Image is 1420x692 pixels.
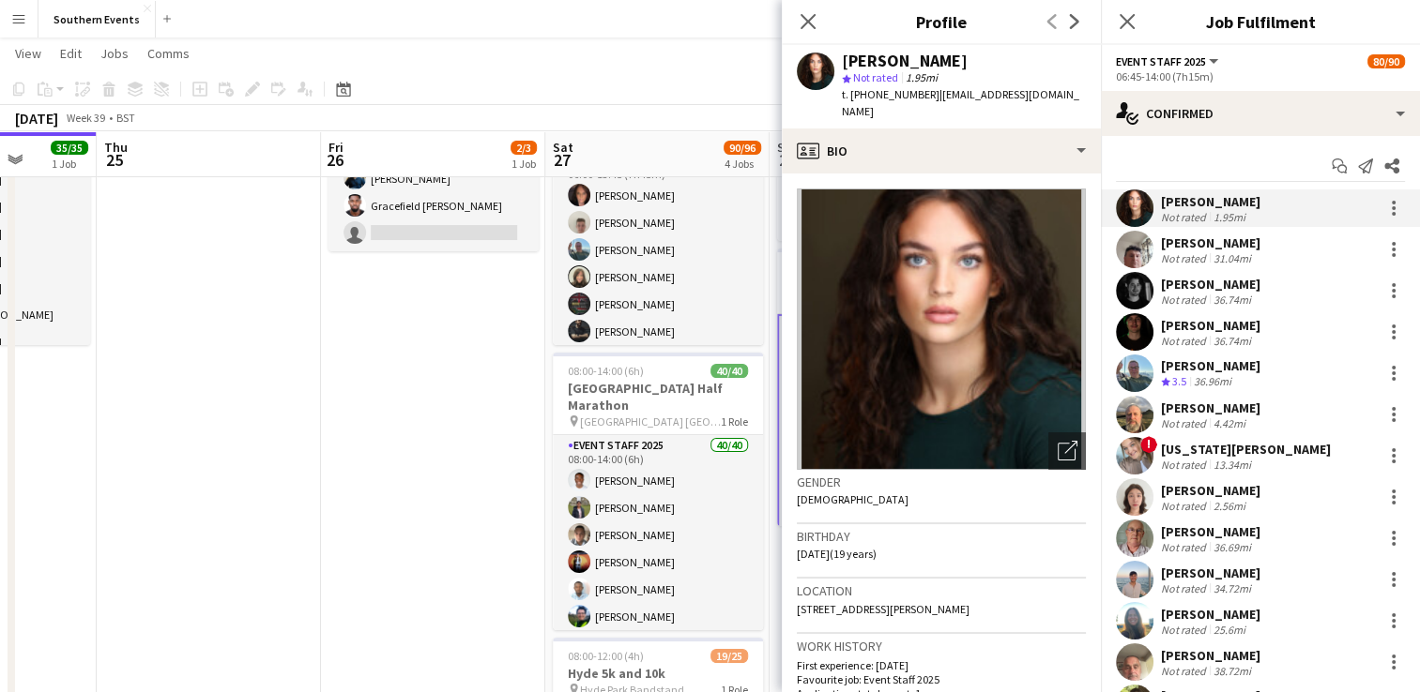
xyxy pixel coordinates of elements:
a: Jobs [93,41,136,66]
div: 2.56mi [1210,499,1249,513]
span: [STREET_ADDRESS][PERSON_NAME] [797,602,970,616]
div: 1.95mi [1210,210,1249,224]
span: 3.5 [1172,374,1186,388]
div: Confirmed [1101,91,1420,136]
div: [DATE] [15,109,58,128]
span: Week 39 [62,111,109,125]
div: [PERSON_NAME] [1161,234,1260,251]
div: Not rated [1161,251,1210,265]
div: Not rated [1161,581,1210,595]
span: [GEOGRAPHIC_DATA] [GEOGRAPHIC_DATA] [580,414,721,429]
span: 26 [326,149,344,171]
app-job-card: 08:00-14:00 (6h)40/40[GEOGRAPHIC_DATA] Half Marathon [GEOGRAPHIC_DATA] [GEOGRAPHIC_DATA]1 RoleEve... [553,353,763,630]
div: 36.69mi [1210,540,1255,554]
span: 80/90 [1367,54,1405,68]
div: [PERSON_NAME] [1161,276,1260,293]
span: ! [1140,436,1157,453]
span: 1.95mi [902,70,941,84]
span: Fri [328,139,344,156]
div: 4 Jobs [725,157,760,171]
span: 28 [774,149,800,171]
div: 36.96mi [1190,374,1235,390]
div: 36.74mi [1210,334,1255,348]
span: Thu [104,139,128,156]
app-job-card: 06:45-14:00 (7h15m)80/90Swindon Half Marathon [PERSON_NAME] Water Main Car Park1 RoleEvent Staff ... [777,248,987,526]
div: Open photos pop-in [1048,432,1086,470]
div: [PERSON_NAME] [1161,482,1260,499]
span: Event Staff 2025 [1116,54,1206,68]
div: [US_STATE][PERSON_NAME] [1161,441,1331,458]
div: [PERSON_NAME] [1161,647,1260,664]
app-job-card: 06:00-13:45 (7h45m)26/26[PERSON_NAME] Triathlon + Run [PERSON_NAME][GEOGRAPHIC_DATA], [GEOGRAPHIC... [553,68,763,345]
h3: Swindon Half Marathon [777,276,987,293]
span: Sat [553,139,573,156]
app-card-role: Kit Marshal2/206:00-14:00 (8h)Gracefield [PERSON_NAME][PERSON_NAME] [777,150,987,241]
span: | [EMAIL_ADDRESS][DOMAIN_NAME] [842,87,1079,118]
div: [PERSON_NAME] [1161,193,1260,210]
a: Edit [53,41,89,66]
h3: Birthday [797,528,1086,545]
span: [DEMOGRAPHIC_DATA] [797,492,908,506]
div: 25.6mi [1210,623,1249,637]
span: 1 Role [721,414,748,429]
span: 08:00-14:00 (6h) [568,364,644,378]
a: View [8,41,49,66]
span: 35/35 [51,141,88,155]
button: Event Staff 2025 [1116,54,1221,68]
span: 90/96 [724,141,761,155]
div: Not rated [1161,623,1210,637]
div: Not rated [1161,334,1210,348]
div: 1 Job [512,157,536,171]
div: [PERSON_NAME] [842,53,968,69]
div: Not rated [1161,210,1210,224]
div: [PERSON_NAME] [1161,564,1260,581]
img: Crew avatar or photo [797,188,1086,470]
div: 06:45-14:00 (7h15m) [1116,69,1405,83]
span: View [15,45,41,62]
span: [DATE] (19 years) [797,547,877,561]
span: t. [PHONE_NUMBER] [842,87,939,101]
button: Southern Events [38,1,156,38]
h3: Job Fulfilment [1101,9,1420,34]
span: 40/40 [710,364,748,378]
h3: Location [797,582,1086,599]
div: BST [116,111,135,125]
div: 4.42mi [1210,416,1249,430]
a: Comms [140,41,197,66]
h3: Hyde 5k and 10k [553,665,763,682]
div: Not rated [1161,458,1210,472]
div: 1 Job [52,157,87,171]
p: Favourite job: Event Staff 2025 [797,672,1086,686]
p: First experience: [DATE] [797,658,1086,672]
span: 2/3 [511,141,537,155]
span: Jobs [100,45,129,62]
div: 36.74mi [1210,293,1255,307]
div: [PERSON_NAME] [1161,317,1260,334]
span: Comms [147,45,190,62]
div: 38.72mi [1210,664,1255,678]
span: 25 [101,149,128,171]
div: 31.04mi [1210,251,1255,265]
span: Sun [777,139,800,156]
span: Edit [60,45,82,62]
div: [PERSON_NAME] [1161,523,1260,540]
app-card-role: Event Marshal35A2/310:30-16:00 (5h30m)[PERSON_NAME]Gracefield [PERSON_NAME] [328,133,539,251]
div: Not rated [1161,540,1210,554]
div: Not rated [1161,664,1210,678]
div: 13.34mi [1210,458,1255,472]
div: Not rated [1161,293,1210,307]
div: [PERSON_NAME] [1161,399,1260,416]
span: 08:00-12:00 (4h) [568,649,644,663]
span: 27 [550,149,573,171]
h3: Work history [797,638,1086,654]
div: Bio [782,128,1101,173]
div: [PERSON_NAME] [1161,606,1260,623]
div: Not rated [1161,416,1210,430]
span: 19/25 [710,649,748,663]
h3: Profile [782,9,1101,34]
div: 34.72mi [1210,581,1255,595]
h3: Gender [797,474,1086,490]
